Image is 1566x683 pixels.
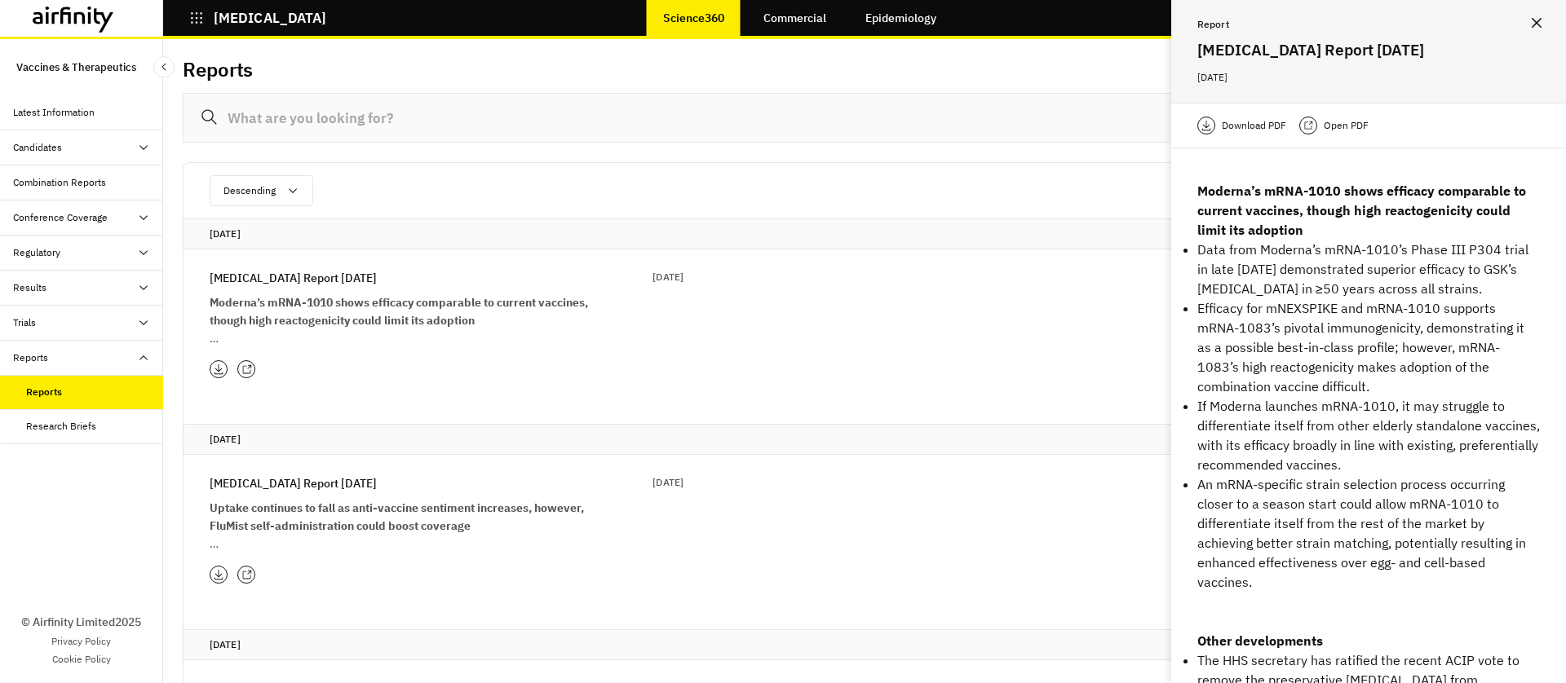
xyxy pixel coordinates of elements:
[13,350,48,365] div: Reports
[1197,240,1540,298] p: Data from Moderna’s mRNA-1010’s Phase III P304 trial in late [DATE] demonstrated superior efficac...
[1324,117,1369,134] p: Open PDF
[1197,396,1540,474] p: If Moderna launches mRNA-1010, it may struggle to differentiate itself from other elderly standal...
[214,11,326,25] p: [MEDICAL_DATA]
[13,105,95,120] div: Latest Information
[183,93,1546,143] input: What are you looking for?
[26,419,96,434] div: Research Briefs
[26,385,62,399] div: Reports
[13,140,62,155] div: Candidates
[210,500,584,533] strong: Uptake continues to fall as anti-vaccine sentiment increases, however, FluMist self-administratio...
[189,4,326,32] button: [MEDICAL_DATA]
[1197,37,1540,62] h2: [MEDICAL_DATA] Report [DATE]
[51,634,111,649] a: Privacy Policy
[210,175,313,206] button: Descending
[16,52,136,82] p: Vaccines & Therapeutics
[652,269,683,285] p: [DATE]
[153,56,175,77] button: Close Sidebar
[13,175,106,190] div: Combination Reports
[21,614,141,631] p: © Airfinity Limited 2025
[1222,117,1286,134] p: Download PDF
[210,329,601,347] ul: …
[210,226,1520,242] p: [DATE]
[13,280,46,295] div: Results
[1197,474,1540,592] p: An mRNA-specific strain selection process occurring closer to a season start could allow mRNA-101...
[210,474,377,492] p: [MEDICAL_DATA] Report [DATE]
[1197,298,1540,396] p: Efficacy for mNEXSPIKE and mRNA-1010 supports mRNA-1083’s pivotal immunogenicity, demonstrating i...
[183,58,253,82] h2: Reports
[210,269,377,287] p: [MEDICAL_DATA] Report [DATE]
[13,245,60,260] div: Regulatory
[210,499,601,553] div: …
[210,431,1520,447] p: [DATE]
[652,474,683,491] p: [DATE]
[1197,183,1526,238] strong: Moderna’s mRNA-1010 shows efficacy comparable to current vaccines, though high reactogenicity cou...
[13,210,108,225] div: Conference Coverage
[1197,68,1540,86] p: [DATE]
[210,637,1520,653] p: [DATE]
[1197,632,1323,649] strong: Other developments
[13,315,36,330] div: Trials
[663,11,724,24] p: Science360
[52,652,111,667] a: Cookie Policy
[210,295,588,328] strong: Moderna’s mRNA-1010 shows efficacy comparable to current vaccines, though high reactogenicity cou...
